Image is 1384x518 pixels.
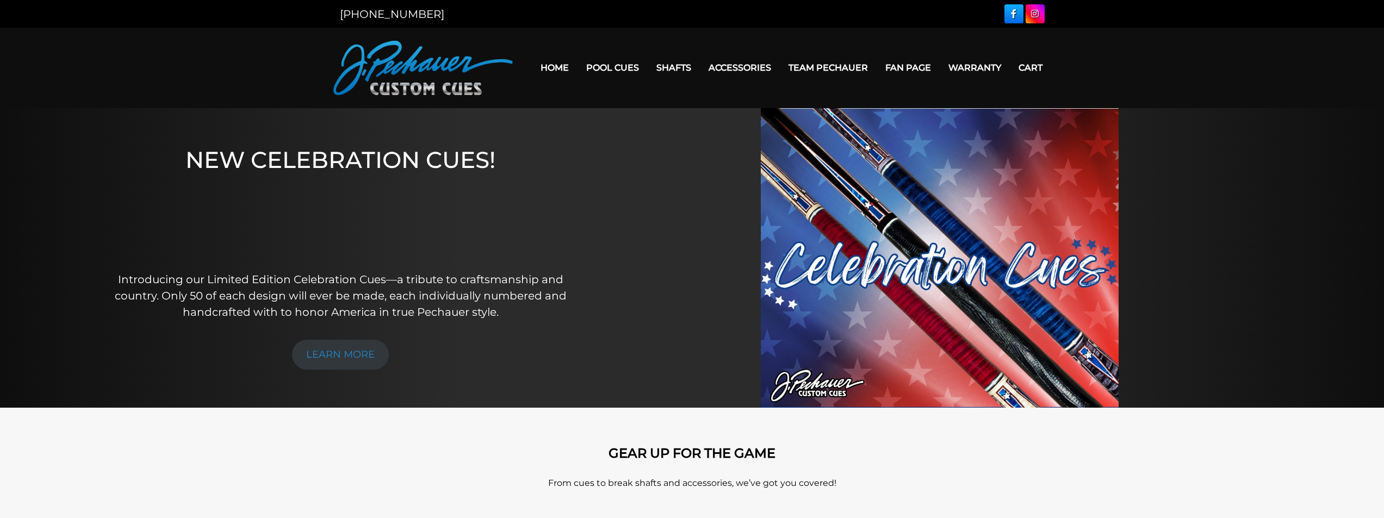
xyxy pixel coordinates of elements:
[292,340,389,370] a: LEARN MORE
[609,445,775,461] strong: GEAR UP FOR THE GAME
[340,8,444,21] a: [PHONE_NUMBER]
[578,54,648,82] a: Pool Cues
[532,54,578,82] a: Home
[940,54,1010,82] a: Warranty
[780,54,877,82] a: Team Pechauer
[877,54,940,82] a: Fan Page
[109,146,572,257] h1: NEW CELEBRATION CUES!
[382,477,1002,490] p: From cues to break shafts and accessories, we’ve got you covered!
[700,54,780,82] a: Accessories
[109,271,572,320] p: Introducing our Limited Edition Celebration Cues—a tribute to craftsmanship and country. Only 50 ...
[648,54,700,82] a: Shafts
[333,41,513,95] img: Pechauer Custom Cues
[1010,54,1051,82] a: Cart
